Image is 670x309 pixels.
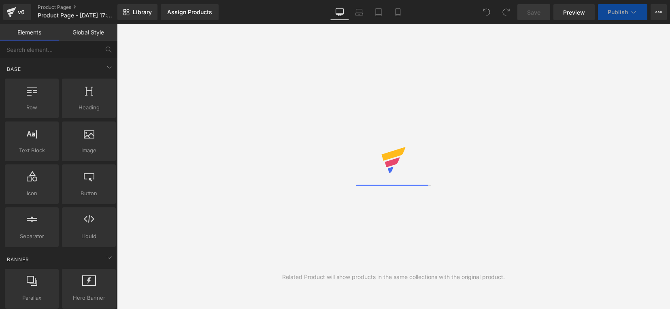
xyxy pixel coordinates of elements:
span: Product Page - [DATE] 17:27:57 [38,12,115,19]
span: Base [6,65,22,73]
a: Tablet [369,4,388,20]
span: Text Block [7,146,56,155]
a: Desktop [330,4,349,20]
div: Related Product will show products in the same collections with the original product. [282,273,505,281]
a: Mobile [388,4,408,20]
span: Library [133,9,152,16]
span: Icon [7,189,56,198]
span: Save [527,8,540,17]
button: More [651,4,667,20]
span: Button [64,189,113,198]
span: Hero Banner [64,294,113,302]
span: Separator [7,232,56,241]
button: Redo [498,4,514,20]
div: Assign Products [167,9,212,15]
span: Preview [563,8,585,17]
a: v6 [3,4,31,20]
button: Publish [598,4,647,20]
a: Global Style [59,24,117,40]
span: Publish [608,9,628,15]
a: Preview [553,4,595,20]
span: Liquid [64,232,113,241]
a: New Library [117,4,157,20]
button: Undo [479,4,495,20]
span: Row [7,103,56,112]
a: Laptop [349,4,369,20]
span: Heading [64,103,113,112]
span: Banner [6,256,30,263]
div: v6 [16,7,26,17]
span: Image [64,146,113,155]
a: Product Pages [38,4,131,11]
span: Parallax [7,294,56,302]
